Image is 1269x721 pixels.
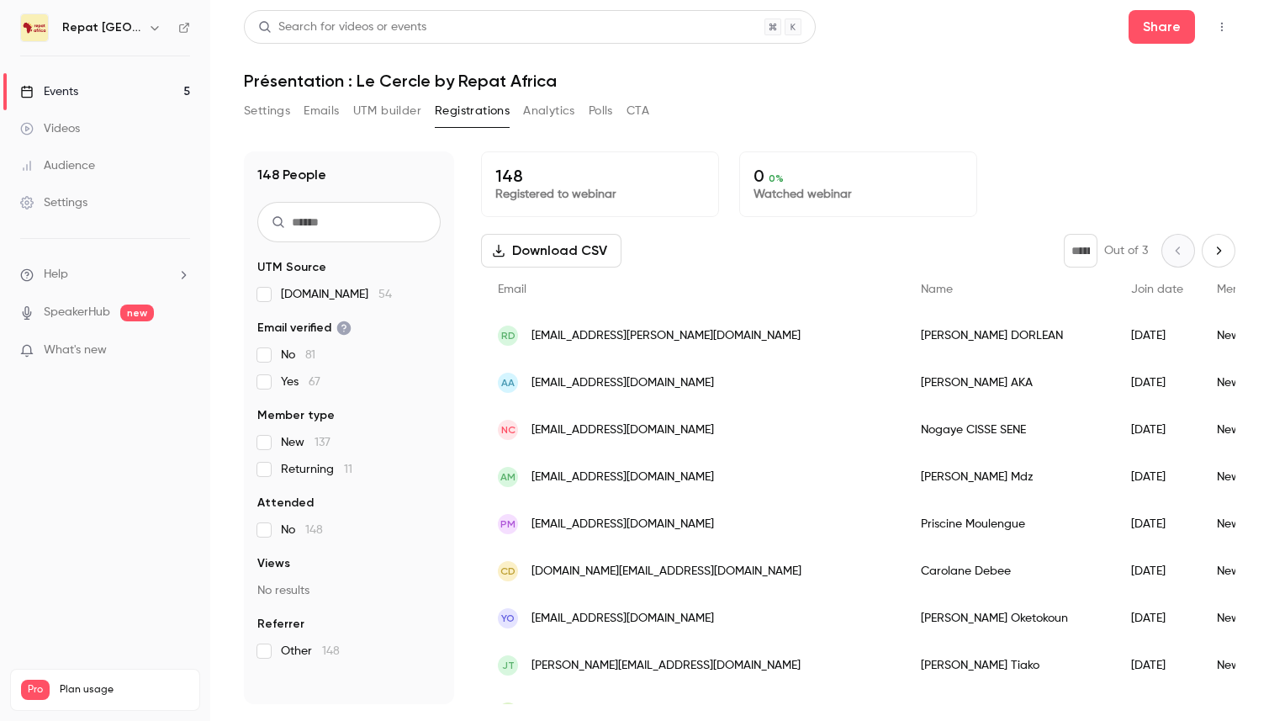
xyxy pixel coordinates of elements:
div: [PERSON_NAME] Oketokoun [904,595,1114,642]
span: YO [501,611,515,626]
span: [EMAIL_ADDRESS][DOMAIN_NAME] [531,516,714,533]
p: 148 [495,166,705,186]
div: [DATE] [1114,406,1200,453]
span: New [281,434,330,451]
span: AA [501,375,515,390]
span: [EMAIL_ADDRESS][DOMAIN_NAME] [531,421,714,439]
section: facet-groups [257,259,441,660]
span: 148 [322,645,340,657]
span: Views [257,555,290,572]
span: 67 [309,376,320,388]
span: Email [498,284,526,295]
span: UTM Source [257,259,326,276]
span: 54 [378,289,392,300]
button: Download CSV [481,234,621,268]
div: Videos [20,120,80,137]
li: help-dropdown-opener [20,266,190,284]
button: Share [1129,10,1195,44]
span: No [281,347,315,363]
span: Yes [281,374,320,390]
span: 137 [315,437,330,448]
div: [PERSON_NAME] AKA [904,359,1114,406]
span: 81 [305,349,315,361]
span: AM [500,469,516,485]
button: CTA [627,98,649,125]
span: CD [500,564,516,579]
p: Out of 3 [1104,242,1148,259]
button: Settings [244,98,290,125]
span: Help [44,266,68,284]
span: Plan usage [60,683,189,697]
span: [EMAIL_ADDRESS][DOMAIN_NAME] [531,374,714,392]
div: Events [20,83,78,100]
span: [DOMAIN_NAME] [281,286,392,303]
button: Polls [589,98,613,125]
h6: Repat [GEOGRAPHIC_DATA] [62,19,141,36]
span: [EMAIL_ADDRESS][DOMAIN_NAME] [531,610,714,628]
div: [DATE] [1114,312,1200,359]
div: [PERSON_NAME] Tiako [904,642,1114,689]
span: Email verified [257,320,352,337]
span: No [281,522,323,538]
span: new [120,305,154,321]
span: RD [501,328,516,343]
span: 148 [305,524,323,536]
span: NC [501,422,516,437]
span: Member type [257,407,335,424]
button: Analytics [523,98,575,125]
h1: 148 People [257,165,326,185]
span: Other [281,643,340,660]
div: [PERSON_NAME] Mdz [904,453,1114,501]
span: 0 % [769,172,784,184]
div: Priscine Moulengue [904,501,1114,548]
div: [DATE] [1114,642,1200,689]
iframe: Noticeable Trigger [170,343,190,358]
span: [EMAIL_ADDRESS][PERSON_NAME][DOMAIN_NAME] [531,327,801,345]
span: [EMAIL_ADDRESS][DOMAIN_NAME] [531,469,714,486]
div: [DATE] [1114,501,1200,548]
span: [DOMAIN_NAME][EMAIL_ADDRESS][DOMAIN_NAME] [531,563,801,581]
div: Search for videos or events [258,19,426,36]
a: SpeakerHub [44,304,110,321]
span: JT [502,658,515,673]
span: Attended [257,495,314,512]
div: [DATE] [1114,548,1200,595]
span: Returning [281,461,352,478]
button: Next page [1202,234,1235,268]
p: Watched webinar [753,186,963,203]
span: 11 [344,464,352,475]
div: [DATE] [1114,595,1200,642]
button: UTM builder [353,98,421,125]
span: Pro [21,680,50,700]
span: PM [500,517,516,532]
p: No results [257,582,441,599]
img: Repat Africa [21,14,48,41]
span: What's new [44,342,107,359]
div: Carolane Debee [904,548,1114,595]
p: 0 [753,166,963,186]
p: Registered to webinar [495,186,705,203]
span: [PERSON_NAME][EMAIL_ADDRESS][DOMAIN_NAME] [531,657,801,675]
h1: Présentation : Le Cercle by Repat Africa [244,71,1235,91]
div: Settings [20,194,87,211]
span: Referrer [257,616,304,633]
div: [DATE] [1114,453,1200,501]
div: [DATE] [1114,359,1200,406]
button: Emails [304,98,339,125]
div: Audience [20,157,95,174]
span: Join date [1131,284,1183,295]
span: Name [921,284,953,295]
div: [PERSON_NAME] DORLEAN [904,312,1114,359]
div: Nogaye CISSE SENE [904,406,1114,453]
button: Registrations [435,98,510,125]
